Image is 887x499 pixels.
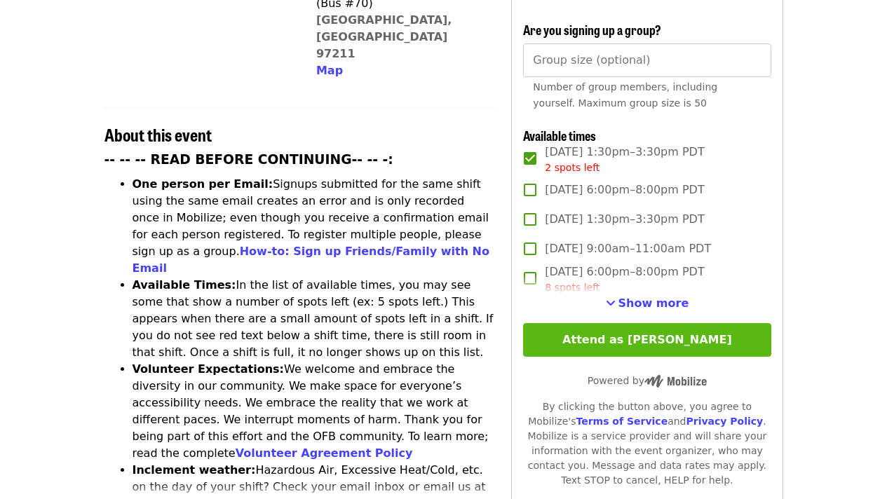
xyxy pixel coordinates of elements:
[686,416,763,427] a: Privacy Policy
[133,361,495,462] li: We welcome and embrace the diversity in our community. We make space for everyone’s accessibility...
[133,362,285,376] strong: Volunteer Expectations:
[523,399,771,488] div: By clicking the button above, you agree to Mobilize's and . Mobilize is a service provider and wi...
[533,81,717,109] span: Number of group members, including yourself. Maximum group size is 50
[588,375,707,386] span: Powered by
[133,277,495,361] li: In the list of available times, you may see some that show a number of spots left (ex: 5 spots le...
[523,20,661,39] span: Are you signing up a group?
[545,162,600,173] span: 2 spots left
[576,416,668,427] a: Terms of Service
[316,64,343,77] span: Map
[545,211,704,228] span: [DATE] 1:30pm–3:30pm PDT
[316,13,452,60] a: [GEOGRAPHIC_DATA], [GEOGRAPHIC_DATA] 97211
[523,43,771,77] input: [object Object]
[104,152,393,167] strong: -- -- -- READ BEFORE CONTINUING-- -- -:
[618,296,689,310] span: Show more
[316,62,343,79] button: Map
[545,182,704,198] span: [DATE] 6:00pm–8:00pm PDT
[545,264,704,295] span: [DATE] 6:00pm–8:00pm PDT
[236,446,413,460] a: Volunteer Agreement Policy
[104,122,212,146] span: About this event
[644,375,707,388] img: Powered by Mobilize
[545,144,704,175] span: [DATE] 1:30pm–3:30pm PDT
[606,295,689,312] button: See more timeslots
[133,245,490,275] a: How-to: Sign up Friends/Family with No Email
[545,240,711,257] span: [DATE] 9:00am–11:00am PDT
[133,177,273,191] strong: One person per Email:
[523,323,771,357] button: Attend as [PERSON_NAME]
[133,278,236,292] strong: Available Times:
[523,126,596,144] span: Available times
[133,463,256,477] strong: Inclement weather:
[545,282,600,293] span: 8 spots left
[133,176,495,277] li: Signups submitted for the same shift using the same email creates an error and is only recorded o...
